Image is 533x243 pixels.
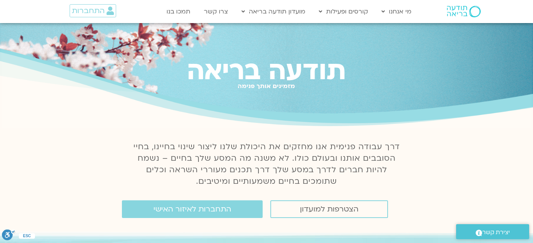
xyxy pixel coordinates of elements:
[447,6,481,17] img: תודעה בריאה
[482,227,510,238] span: יצירת קשר
[238,4,309,19] a: מועדון תודעה בריאה
[378,4,415,19] a: מי אנחנו
[200,4,232,19] a: צרו קשר
[70,4,116,17] a: התחברות
[270,200,388,218] a: הצטרפות למועדון
[315,4,372,19] a: קורסים ופעילות
[153,205,231,213] span: התחברות לאיזור האישי
[456,224,529,239] a: יצירת קשר
[72,7,105,15] span: התחברות
[129,141,404,187] p: דרך עבודה פנימית אנו מחזקים את היכולת שלנו ליצור שינוי בחיינו, בחיי הסובבים אותנו ובעולם כולו. לא...
[163,4,194,19] a: תמכו בנו
[300,205,358,213] span: הצטרפות למועדון
[122,200,263,218] a: התחברות לאיזור האישי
